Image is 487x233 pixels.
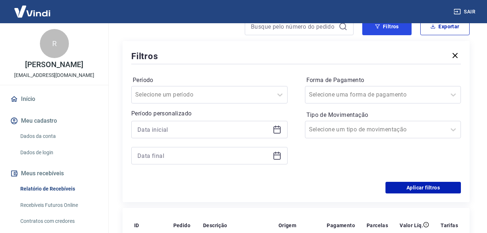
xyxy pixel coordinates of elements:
button: Meus recebíveis [9,165,100,181]
button: Aplicar filtros [385,182,461,193]
a: Dados de login [17,145,100,160]
p: Valor Líq. [400,222,423,229]
img: Vindi [9,0,56,23]
p: Descrição [203,222,227,229]
button: Exportar [420,18,470,35]
input: Data inicial [137,124,270,135]
p: Origem [278,222,296,229]
p: [EMAIL_ADDRESS][DOMAIN_NAME] [14,71,94,79]
p: Período personalizado [131,109,288,118]
button: Sair [452,5,478,19]
label: Tipo de Movimentação [306,111,460,119]
p: Pedido [173,222,190,229]
h5: Filtros [131,50,158,62]
p: ID [134,222,139,229]
a: Contratos com credores [17,214,100,229]
p: Tarifas [441,222,458,229]
label: Período [133,76,286,85]
button: Meu cadastro [9,113,100,129]
div: R [40,29,69,58]
a: Recebíveis Futuros Online [17,198,100,213]
a: Início [9,91,100,107]
label: Forma de Pagamento [306,76,460,85]
a: Dados da conta [17,129,100,144]
a: Relatório de Recebíveis [17,181,100,196]
button: Filtros [362,18,412,35]
input: Busque pelo número do pedido [251,21,336,32]
p: Pagamento [327,222,355,229]
input: Data final [137,150,270,161]
p: [PERSON_NAME] [25,61,83,69]
p: Parcelas [367,222,388,229]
